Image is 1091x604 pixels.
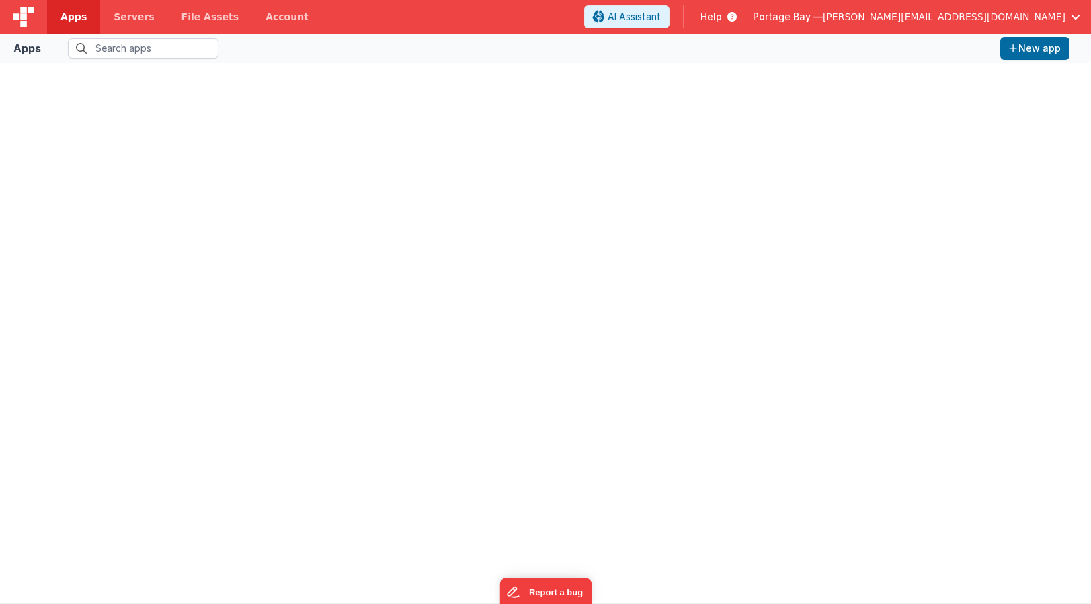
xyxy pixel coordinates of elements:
span: Apps [60,10,87,24]
span: File Assets [181,10,239,24]
input: Search apps [68,38,218,59]
span: Servers [114,10,154,24]
div: Apps [13,40,41,56]
button: AI Assistant [584,5,670,28]
span: AI Assistant [608,10,661,24]
span: [PERSON_NAME][EMAIL_ADDRESS][DOMAIN_NAME] [823,10,1065,24]
span: Portage Bay — [753,10,823,24]
button: New app [1000,37,1069,60]
span: Help [700,10,722,24]
button: Portage Bay — [PERSON_NAME][EMAIL_ADDRESS][DOMAIN_NAME] [753,10,1080,24]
